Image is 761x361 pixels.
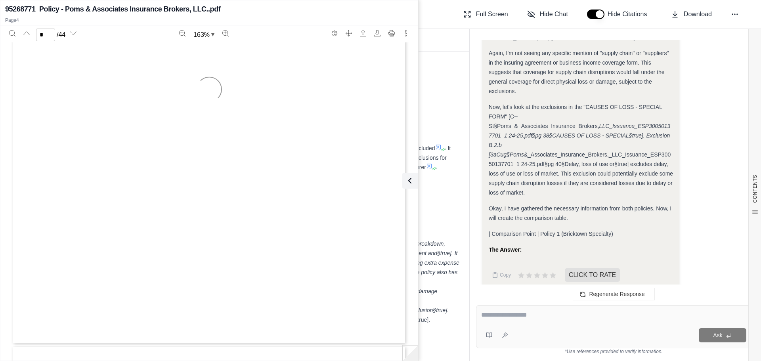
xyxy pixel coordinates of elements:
span: , with specific limitations and exclusions for perils such as earthquake [49,155,447,170]
span: Hide Citations [608,10,652,19]
span: . [436,164,437,170]
span: Regenerate Response [589,291,644,297]
span: &_Associates_Insurance_Brokers,_LLC_Issuance_ESP30050137701_1 24-25.pdf§pg 29§actual loss of Busi... [489,25,671,40]
button: Previous page [20,27,33,40]
button: Zoom in [219,27,232,40]
span: Hide Chat [540,10,568,19]
span: Ask [713,332,722,338]
span: CLICK TO RATE [565,268,620,282]
span: Copy [500,272,511,278]
span: Again, I'm not seeing any specific mention of "supply chain" or "suppliers" in the insuring agree... [489,50,669,94]
button: Zoom out [176,27,189,40]
span: &_Associates_Insurance_Brokers,_LLC_Issuance_ESP30050137701_1 24-25.pdf§pg 40§Delay, loss of use ... [489,151,673,196]
button: Next page [67,27,80,40]
button: More actions [400,27,412,40]
span: | Comparison Point | Policy 1 (Bricktown Specialty) [489,231,613,237]
em: LLC_Issuance_ESP30050137701_1 24-25.pdf§pg 38§CAUSES OF LOSS - SPECIAL§true]. Exclusion B.2.b [3a... [489,123,670,158]
strong: The Answer: [489,246,522,253]
span: CONTENTS [752,175,758,203]
span: Download [684,10,712,19]
button: Regenerate Response [573,288,654,300]
p: Page 4 [5,17,413,23]
button: Ask [699,328,746,342]
button: Copy [489,267,514,283]
button: Download [668,6,715,22]
button: Download [371,27,384,40]
h2: 95268771_Policy - Poms & Associates Insurance Brokers, LLC..pdf [5,4,220,15]
div: *Use references provided to verify information. [476,348,751,355]
button: Print [385,27,398,40]
span: 163 % [193,30,210,40]
button: Open file [357,27,369,40]
button: Hide Chat [524,6,571,22]
span: LLC_Issuance_ESP30050137701_1 24-25.pdf§pg 5§Flood, Earth Movement and§true]. It includes tenant ... [49,250,459,275]
button: Switch to the dark theme [328,27,341,40]
span: Now, let's look at the exclusions in the "CAUSES OF LOSS - SPECIAL FORM" [C--St§Poms_&_Associates... [489,104,662,129]
button: Full screen [342,27,355,40]
button: Full Screen [460,6,511,22]
span: Okay, I have gathered the necessary information from both policies. Now, I will create the compar... [489,205,671,221]
input: Enter a page number [36,29,55,41]
span: / 44 [57,30,65,40]
button: Search [6,27,19,40]
span: Full Screen [476,10,508,19]
button: Zoom document [190,29,218,41]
